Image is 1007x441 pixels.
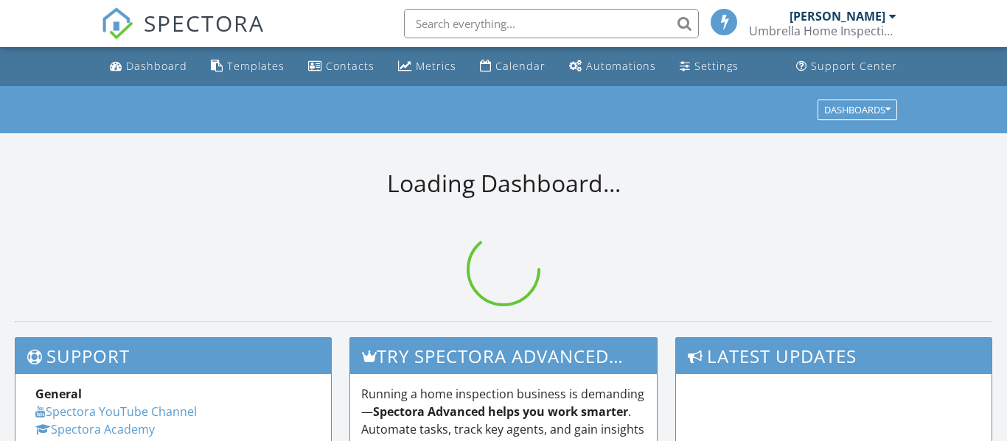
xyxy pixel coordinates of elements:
a: SPECTORA [101,20,265,51]
input: Search everything... [404,9,699,38]
strong: General [35,386,82,402]
div: Templates [227,59,285,73]
img: The Best Home Inspection Software - Spectora [101,7,133,40]
div: Calendar [495,59,546,73]
div: Settings [694,59,739,73]
a: Settings [674,53,745,80]
div: Contacts [326,59,374,73]
a: Support Center [790,53,903,80]
a: Contacts [302,53,380,80]
a: Metrics [392,53,462,80]
a: Automations (Basic) [563,53,662,80]
span: SPECTORA [144,7,265,38]
button: Dashboards [818,99,897,120]
div: Umbrella Home Inspections [749,24,896,38]
a: Templates [205,53,290,80]
div: Metrics [416,59,456,73]
a: Calendar [474,53,551,80]
div: Dashboard [126,59,187,73]
div: [PERSON_NAME] [790,9,885,24]
a: Dashboard [104,53,193,80]
a: Spectora Academy [35,421,155,437]
strong: Spectora Advanced helps you work smarter [373,403,628,420]
div: Support Center [811,59,897,73]
h3: Latest Updates [676,338,992,374]
a: Spectora YouTube Channel [35,403,197,420]
div: Automations [586,59,656,73]
h3: Try spectora advanced [DATE] [350,338,657,374]
h3: Support [15,338,331,374]
div: Dashboards [824,105,891,115]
